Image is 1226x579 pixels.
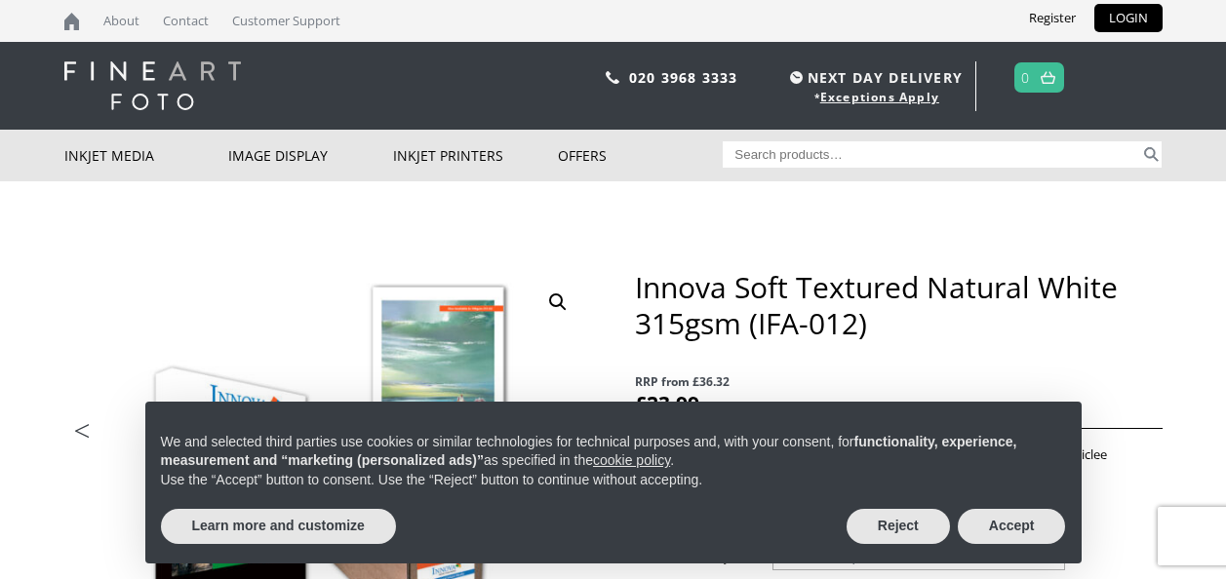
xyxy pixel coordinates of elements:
img: basket.svg [1041,71,1055,84]
button: Accept [958,509,1066,544]
a: cookie policy [593,452,670,468]
a: 0 [1021,63,1030,92]
span: RRP from £36.32 [635,370,1162,393]
a: Inkjet Media [64,130,229,181]
a: Image Display [228,130,393,181]
div: Notice [130,386,1097,579]
button: Search [1140,141,1163,168]
a: LOGIN [1094,4,1163,32]
a: Exceptions Apply [820,89,939,105]
strong: functionality, experience, measurement and “marketing (personalized ads)” [161,434,1017,469]
a: 020 3968 3333 [629,68,738,87]
button: Reject [847,509,950,544]
span: NEXT DAY DELIVERY [785,66,963,89]
img: logo-white.svg [64,61,241,110]
img: time.svg [790,71,803,84]
a: View full-screen image gallery [540,285,575,320]
a: Register [1014,4,1090,32]
p: Use the “Accept” button to consent. Use the “Reject” button to continue without accepting. [161,471,1066,490]
a: Offers [558,130,723,181]
a: Inkjet Printers [393,130,558,181]
button: Learn more and customize [161,509,396,544]
img: phone.svg [606,71,619,84]
p: We and selected third parties use cookies or similar technologies for technical purposes and, wit... [161,433,1066,471]
input: Search products… [723,141,1140,168]
h1: Innova Soft Textured Natural White 315gsm (IFA-012) [635,269,1162,341]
